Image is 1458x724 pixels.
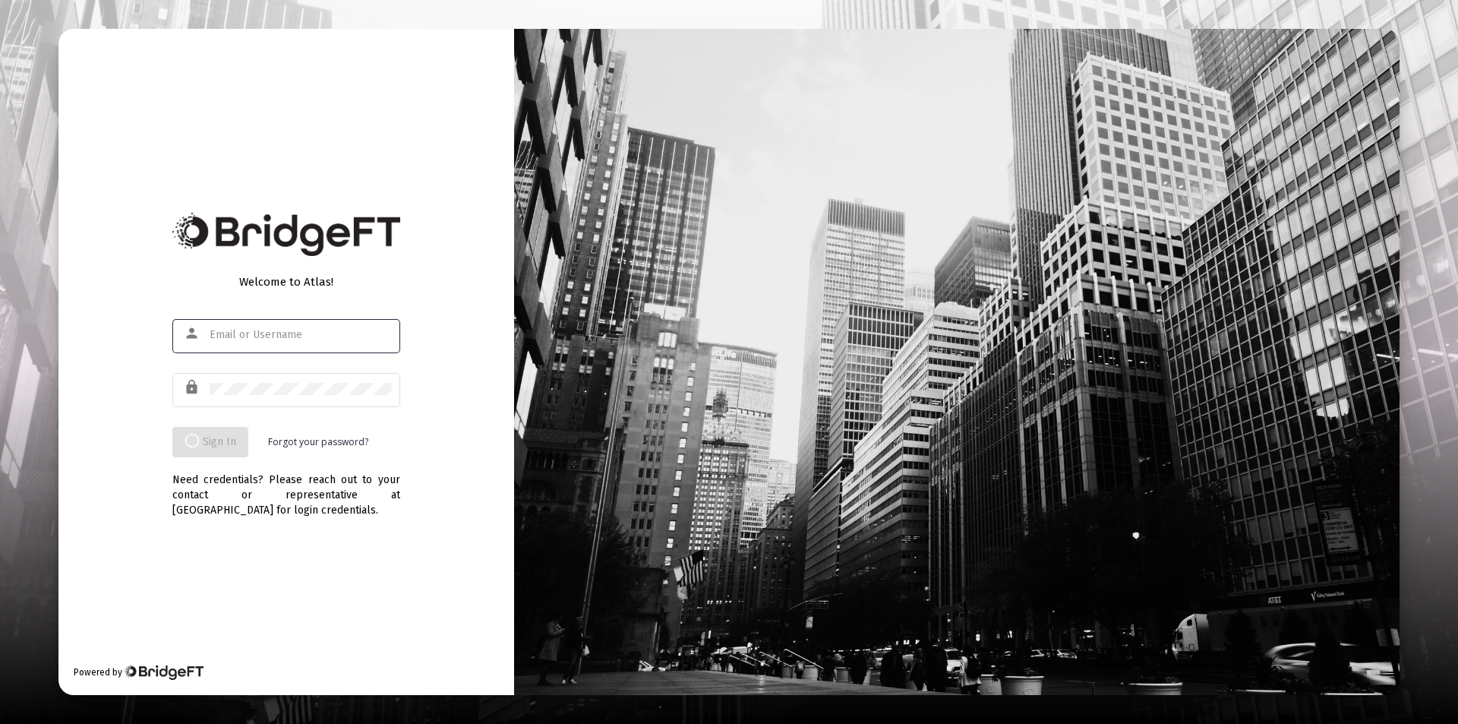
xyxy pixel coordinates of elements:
[184,378,202,397] mat-icon: lock
[74,665,204,680] div: Powered by
[185,435,236,448] span: Sign In
[124,665,204,680] img: Bridge Financial Technology Logo
[172,213,400,256] img: Bridge Financial Technology Logo
[172,427,248,457] button: Sign In
[210,329,392,341] input: Email or Username
[172,457,400,518] div: Need credentials? Please reach out to your contact or representative at [GEOGRAPHIC_DATA] for log...
[184,324,202,343] mat-icon: person
[172,274,400,289] div: Welcome to Atlas!
[268,435,368,450] a: Forgot your password?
